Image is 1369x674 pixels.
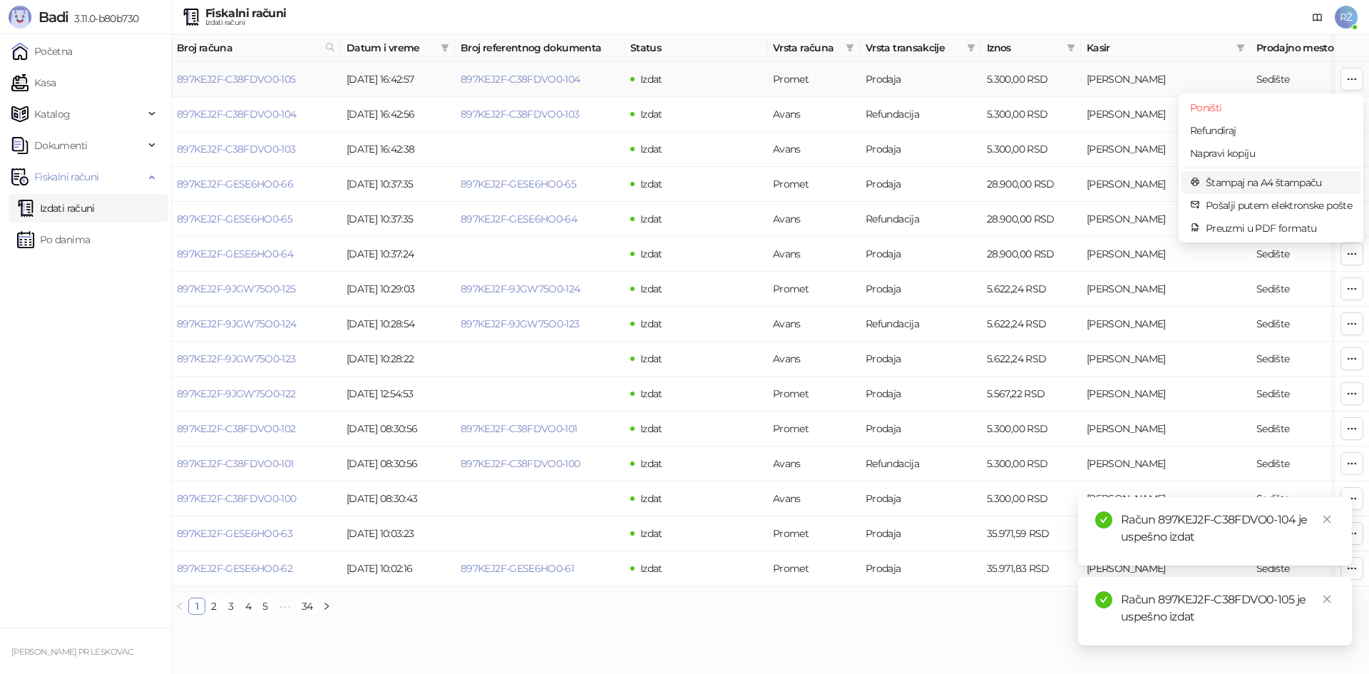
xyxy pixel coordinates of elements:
[860,551,981,586] td: Prodaja
[341,481,455,516] td: [DATE] 08:30:43
[1081,342,1251,377] td: Radmilo Živanović
[222,598,240,615] li: 3
[257,598,274,615] li: 5
[341,272,455,307] td: [DATE] 10:29:03
[860,237,981,272] td: Prodaja
[1081,412,1251,446] td: Radmilo Živanović
[171,97,341,132] td: 897KEJ2F-C38FDVO0-104
[175,602,184,611] span: left
[171,307,341,342] td: 897KEJ2F-9JGW75O0-124
[640,422,662,435] span: Izdat
[625,34,767,62] th: Status
[171,598,188,615] button: left
[240,598,256,614] a: 4
[767,132,860,167] td: Avans
[773,40,840,56] span: Vrsta računa
[640,387,662,400] span: Izdat
[860,97,981,132] td: Refundacija
[461,178,576,190] a: 897KEJ2F-GESE6HO0-65
[341,62,455,97] td: [DATE] 16:42:57
[981,551,1081,586] td: 35.971,83 RSD
[981,202,1081,237] td: 28.900,00 RSD
[843,37,857,58] span: filter
[640,108,662,121] span: Izdat
[461,108,580,121] a: 897KEJ2F-C38FDVO0-103
[987,40,1061,56] span: Iznos
[860,167,981,202] td: Prodaja
[171,412,341,446] td: 897KEJ2F-C38FDVO0-102
[640,352,662,365] span: Izdat
[341,412,455,446] td: [DATE] 08:30:56
[205,19,286,26] div: Izdati računi
[188,598,205,615] li: 1
[274,598,297,615] li: Sledećih 5 Strana
[1081,97,1251,132] td: Radmilo Živanović
[981,272,1081,307] td: 5.622,24 RSD
[981,307,1081,342] td: 5.622,24 RSD
[171,516,341,551] td: 897KEJ2F-GESE6HO0-63
[68,12,138,25] span: 3.11.0-b80b730
[461,317,580,330] a: 897KEJ2F-9JGW75O0-123
[171,62,341,97] td: 897KEJ2F-C38FDVO0-105
[17,194,95,223] a: Izdati računi
[171,202,341,237] td: 897KEJ2F-GESE6HO0-65
[171,167,341,202] td: 897KEJ2F-GESE6HO0-66
[860,62,981,97] td: Prodaja
[206,598,222,614] a: 2
[1081,377,1251,412] td: Radmilo Živanović
[1335,6,1358,29] span: RŽ
[767,551,860,586] td: Promet
[177,317,297,330] a: 897KEJ2F-9JGW75O0-124
[347,40,435,56] span: Datum i vreme
[341,377,455,412] td: [DATE] 12:54:53
[177,562,292,575] a: 897KEJ2F-GESE6HO0-62
[1064,37,1078,58] span: filter
[1190,145,1352,161] span: Napravi kopiju
[34,131,87,160] span: Dokumenti
[1081,132,1251,167] td: Radmilo Živanović
[1121,591,1335,626] div: Račun 897KEJ2F-C38FDVO0-105 je uspešno izdat
[1206,220,1352,236] span: Preuzmi u PDF formatu
[171,342,341,377] td: 897KEJ2F-9JGW75O0-123
[177,422,296,435] a: 897KEJ2F-C38FDVO0-102
[1081,481,1251,516] td: Radmilo Živanović
[438,37,452,58] span: filter
[640,317,662,330] span: Izdat
[767,167,860,202] td: Promet
[1319,591,1335,607] a: Close
[171,272,341,307] td: 897KEJ2F-9JGW75O0-125
[866,40,961,56] span: Vrsta transakcije
[189,598,205,614] a: 1
[767,516,860,551] td: Promet
[11,68,56,97] a: Kasa
[341,97,455,132] td: [DATE] 16:42:56
[205,598,222,615] li: 2
[1067,44,1075,52] span: filter
[981,377,1081,412] td: 5.567,22 RSD
[767,342,860,377] td: Avans
[441,44,449,52] span: filter
[177,282,296,295] a: 897KEJ2F-9JGW75O0-125
[461,457,580,470] a: 897KEJ2F-C38FDVO0-100
[34,163,98,191] span: Fiskalni računi
[177,247,293,260] a: 897KEJ2F-GESE6HO0-64
[17,225,90,254] a: Po danima
[767,307,860,342] td: Avans
[860,481,981,516] td: Prodaja
[860,377,981,412] td: Prodaja
[461,422,578,435] a: 897KEJ2F-C38FDVO0-101
[171,237,341,272] td: 897KEJ2F-GESE6HO0-64
[1081,62,1251,97] td: Radmilo Živanović
[1236,44,1245,52] span: filter
[860,202,981,237] td: Refundacija
[981,132,1081,167] td: 5.300,00 RSD
[341,132,455,167] td: [DATE] 16:42:38
[981,516,1081,551] td: 35.971,59 RSD
[341,307,455,342] td: [DATE] 10:28:54
[177,73,296,86] a: 897KEJ2F-C38FDVO0-105
[1087,40,1231,56] span: Kasir
[1319,511,1335,527] a: Close
[297,598,317,614] a: 34
[1081,167,1251,202] td: Radmilo Živanović
[341,342,455,377] td: [DATE] 10:28:22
